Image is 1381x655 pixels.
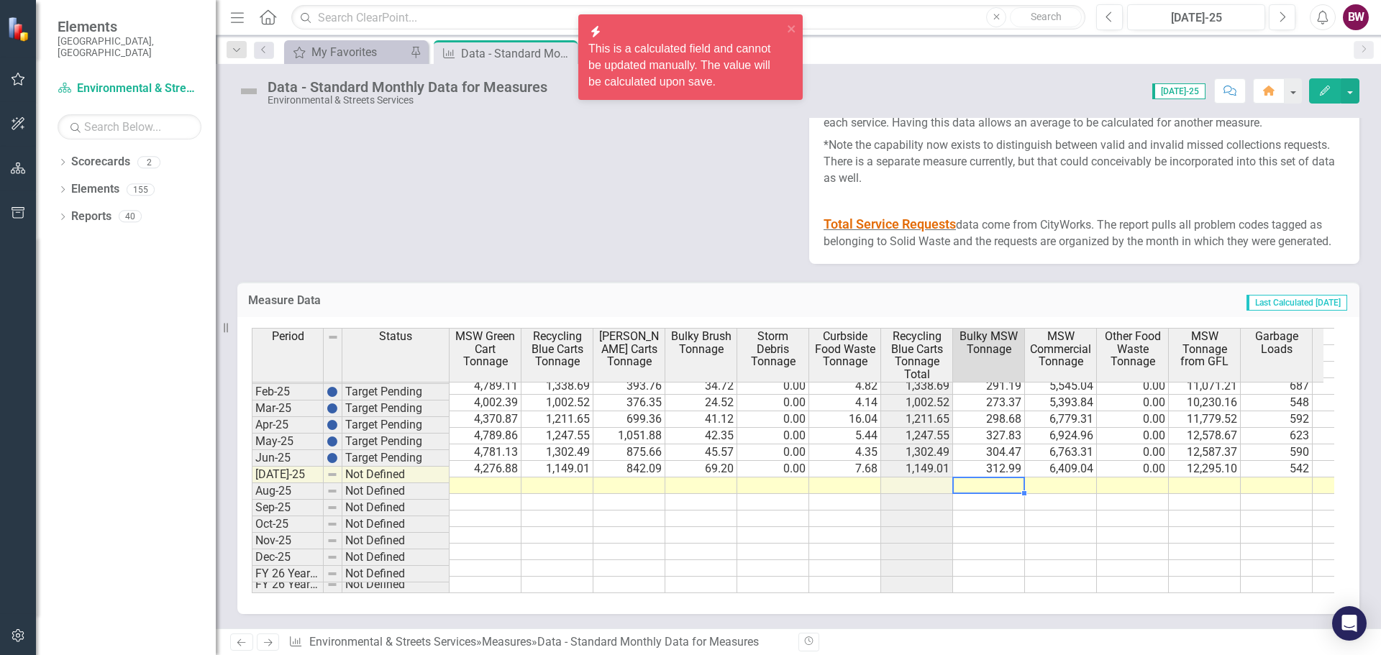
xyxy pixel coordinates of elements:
[1028,330,1093,368] span: MSW Commercial Tonnage
[327,551,338,563] img: 8DAGhfEEPCf229AAAAAElFTkSuQmCC
[809,395,881,411] td: 4.14
[311,43,406,61] div: My Favorites
[737,411,809,428] td: 0.00
[450,395,521,411] td: 4,002.39
[327,518,338,530] img: 8DAGhfEEPCf229AAAAAElFTkSuQmCC
[809,428,881,444] td: 5.44
[342,400,450,417] td: Target Pending
[1010,7,1082,27] button: Search
[291,5,1085,30] input: Search ClearPoint...
[1169,395,1241,411] td: 10,230.16
[327,568,338,580] img: 8DAGhfEEPCf229AAAAAElFTkSuQmCC
[1241,395,1313,411] td: 548
[953,461,1025,477] td: 312.99
[288,634,788,651] div: » »
[824,212,1345,250] p: data come from CityWorks. The report pulls all problem codes tagged as belonging to Solid Waste a...
[58,81,201,97] a: Environmental & Streets Services
[521,395,593,411] td: 1,002.52
[1127,4,1265,30] button: [DATE]-25
[1316,330,1381,355] span: Recycling Loads
[248,294,706,307] h3: Measure Data
[953,444,1025,461] td: 304.47
[342,516,450,533] td: Not Defined
[812,330,878,368] span: Curbside Food Waste Tonnage
[58,18,201,35] span: Elements
[252,434,324,450] td: May-25
[450,444,521,461] td: 4,781.13
[327,579,338,590] img: 8DAGhfEEPCf229AAAAAElFTkSuQmCC
[1097,411,1169,428] td: 0.00
[521,411,593,428] td: 1,211.65
[342,566,450,582] td: Not Defined
[1332,606,1367,641] div: Open Intercom Messenger
[342,483,450,500] td: Not Defined
[1169,444,1241,461] td: 12,587.37
[327,386,338,398] img: BgCOk07PiH71IgAAAABJRU5ErkJggg==
[450,378,521,395] td: 4,789.11
[327,502,338,513] img: 8DAGhfEEPCf229AAAAAElFTkSuQmCC
[450,461,521,477] td: 4,276.88
[593,378,665,395] td: 393.76
[252,400,324,417] td: Mar-25
[537,635,759,649] div: Data - Standard Monthly Data for Measures
[268,79,547,95] div: Data - Standard Monthly Data for Measures
[1241,411,1313,428] td: 592
[1343,4,1369,30] div: BW
[252,500,324,516] td: Sep-25
[824,216,956,232] span: Total Service Requests
[881,411,953,428] td: 1,211.65
[379,330,412,343] span: Status
[119,211,142,223] div: 40
[1241,461,1313,477] td: 542
[252,483,324,500] td: Aug-25
[1025,428,1097,444] td: 6,924.96
[668,330,734,355] span: Bulky Brush Tonnage
[342,434,450,450] td: Target Pending
[521,378,593,395] td: 1,338.69
[884,330,949,380] span: Recycling Blue Carts Tonnage Total
[252,516,324,533] td: Oct-25
[1169,428,1241,444] td: 12,578.67
[1172,330,1237,368] span: MSW Tonnage from GFL
[252,417,324,434] td: Apr-25
[342,467,450,483] td: Not Defined
[461,45,574,63] div: Data - Standard Monthly Data for Measures
[452,330,518,368] span: MSW Green Cart Tonnage
[881,428,953,444] td: 1,247.55
[521,444,593,461] td: 1,302.49
[665,461,737,477] td: 69.20
[252,450,324,467] td: Jun-25
[593,444,665,461] td: 875.66
[1097,395,1169,411] td: 0.00
[127,183,155,196] div: 155
[881,444,953,461] td: 1,302.49
[71,181,119,198] a: Elements
[252,384,324,400] td: Feb-25
[1025,461,1097,477] td: 6,409.04
[1244,330,1309,355] span: Garbage Loads
[665,395,737,411] td: 24.52
[524,330,590,368] span: Recycling Blue Carts Tonnage
[342,533,450,549] td: Not Defined
[809,461,881,477] td: 7.68
[1169,411,1241,428] td: 11,779.52
[737,461,809,477] td: 0.00
[665,378,737,395] td: 34.72
[342,417,450,434] td: Target Pending
[953,411,1025,428] td: 298.68
[1025,411,1097,428] td: 6,779.31
[809,411,881,428] td: 16.04
[824,134,1345,190] p: *Note the capability now exists to distinguish between valid and invalid missed collections reque...
[1025,395,1097,411] td: 5,393.84
[71,154,130,170] a: Scorecards
[1132,9,1260,27] div: [DATE]-25
[1169,461,1241,477] td: 12,295.10
[737,395,809,411] td: 0.00
[252,577,324,593] td: FY 26 Year End
[342,577,450,593] td: Not Defined
[665,428,737,444] td: 42.35
[1097,444,1169,461] td: 0.00
[1025,444,1097,461] td: 6,763.31
[342,450,450,467] td: Target Pending
[953,395,1025,411] td: 273.37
